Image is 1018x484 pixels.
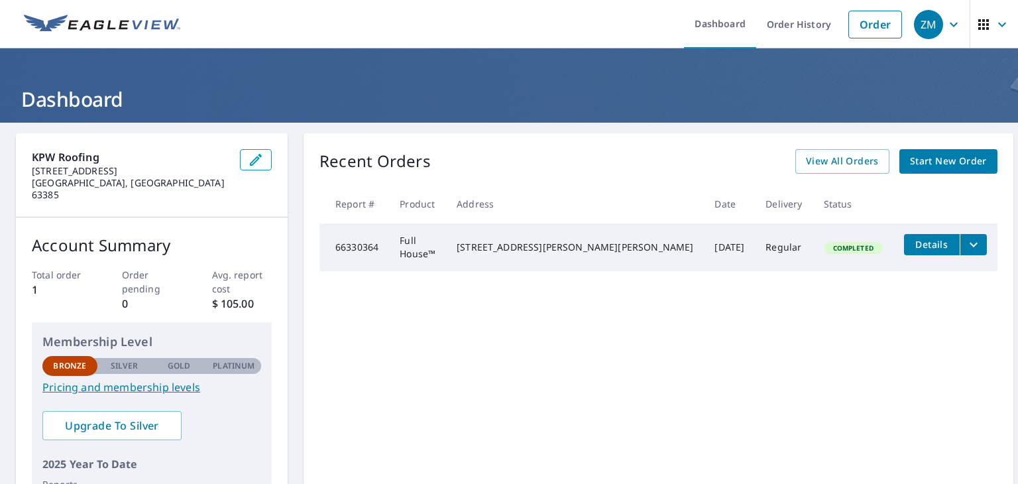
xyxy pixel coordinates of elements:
[389,223,446,271] td: Full House™
[806,153,879,170] span: View All Orders
[111,360,139,372] p: Silver
[212,268,272,296] p: Avg. report cost
[848,11,902,38] a: Order
[704,184,755,223] th: Date
[755,223,813,271] td: Regular
[319,149,431,174] p: Recent Orders
[32,268,92,282] p: Total order
[32,177,229,201] p: [GEOGRAPHIC_DATA], [GEOGRAPHIC_DATA] 63385
[319,184,389,223] th: Report #
[912,238,952,251] span: Details
[168,360,190,372] p: Gold
[795,149,889,174] a: View All Orders
[42,456,261,472] p: 2025 Year To Date
[53,360,86,372] p: Bronze
[42,379,261,395] a: Pricing and membership levels
[16,86,1002,113] h1: Dashboard
[213,360,254,372] p: Platinum
[32,149,229,165] p: KPW Roofing
[32,233,272,257] p: Account Summary
[914,10,943,39] div: ZM
[910,153,987,170] span: Start New Order
[960,234,987,255] button: filesDropdownBtn-66330364
[825,243,881,253] span: Completed
[122,268,182,296] p: Order pending
[53,418,171,433] span: Upgrade To Silver
[457,241,693,254] div: [STREET_ADDRESS][PERSON_NAME][PERSON_NAME]
[122,296,182,312] p: 0
[446,184,704,223] th: Address
[42,333,261,351] p: Membership Level
[755,184,813,223] th: Delivery
[42,411,182,440] a: Upgrade To Silver
[24,15,180,34] img: EV Logo
[32,282,92,298] p: 1
[704,223,755,271] td: [DATE]
[389,184,446,223] th: Product
[212,296,272,312] p: $ 105.00
[904,234,960,255] button: detailsBtn-66330364
[319,223,389,271] td: 66330364
[899,149,997,174] a: Start New Order
[32,165,229,177] p: [STREET_ADDRESS]
[813,184,893,223] th: Status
